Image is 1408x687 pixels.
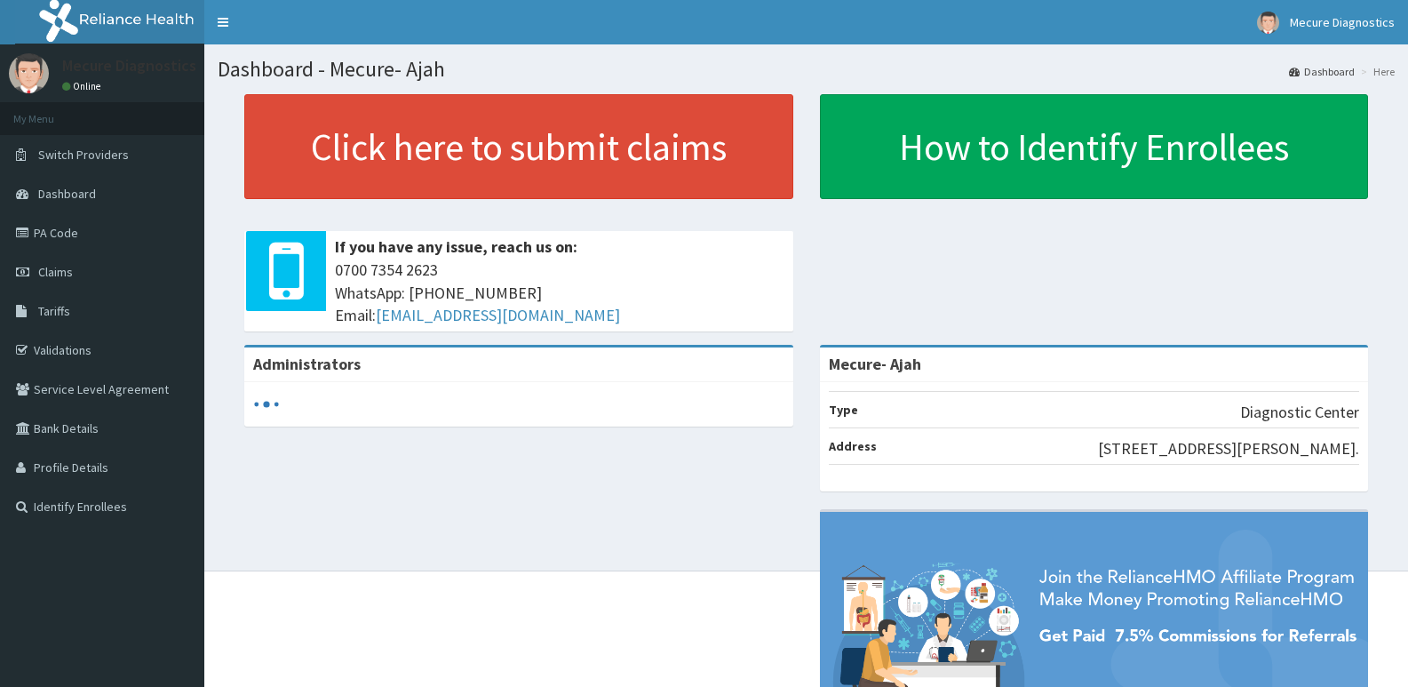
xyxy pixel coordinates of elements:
[1290,14,1395,30] span: Mecure Diagnostics
[1257,12,1279,34] img: User Image
[1240,401,1359,424] p: Diagnostic Center
[38,264,73,280] span: Claims
[38,147,129,163] span: Switch Providers
[335,236,577,257] b: If you have any issue, reach us on:
[1098,437,1359,460] p: [STREET_ADDRESS][PERSON_NAME].
[820,94,1369,199] a: How to Identify Enrollees
[253,391,280,418] svg: audio-loading
[829,354,921,374] strong: Mecure- Ajah
[829,438,877,454] b: Address
[335,259,784,327] span: 0700 7354 2623 WhatsApp: [PHONE_NUMBER] Email:
[376,305,620,325] a: [EMAIL_ADDRESS][DOMAIN_NAME]
[62,58,196,74] p: Mecure Diagnostics
[218,58,1395,81] h1: Dashboard - Mecure- Ajah
[38,303,70,319] span: Tariffs
[1356,64,1395,79] li: Here
[253,354,361,374] b: Administrators
[829,402,858,418] b: Type
[244,94,793,199] a: Click here to submit claims
[9,53,49,93] img: User Image
[38,186,96,202] span: Dashboard
[1289,64,1355,79] a: Dashboard
[62,80,105,92] a: Online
